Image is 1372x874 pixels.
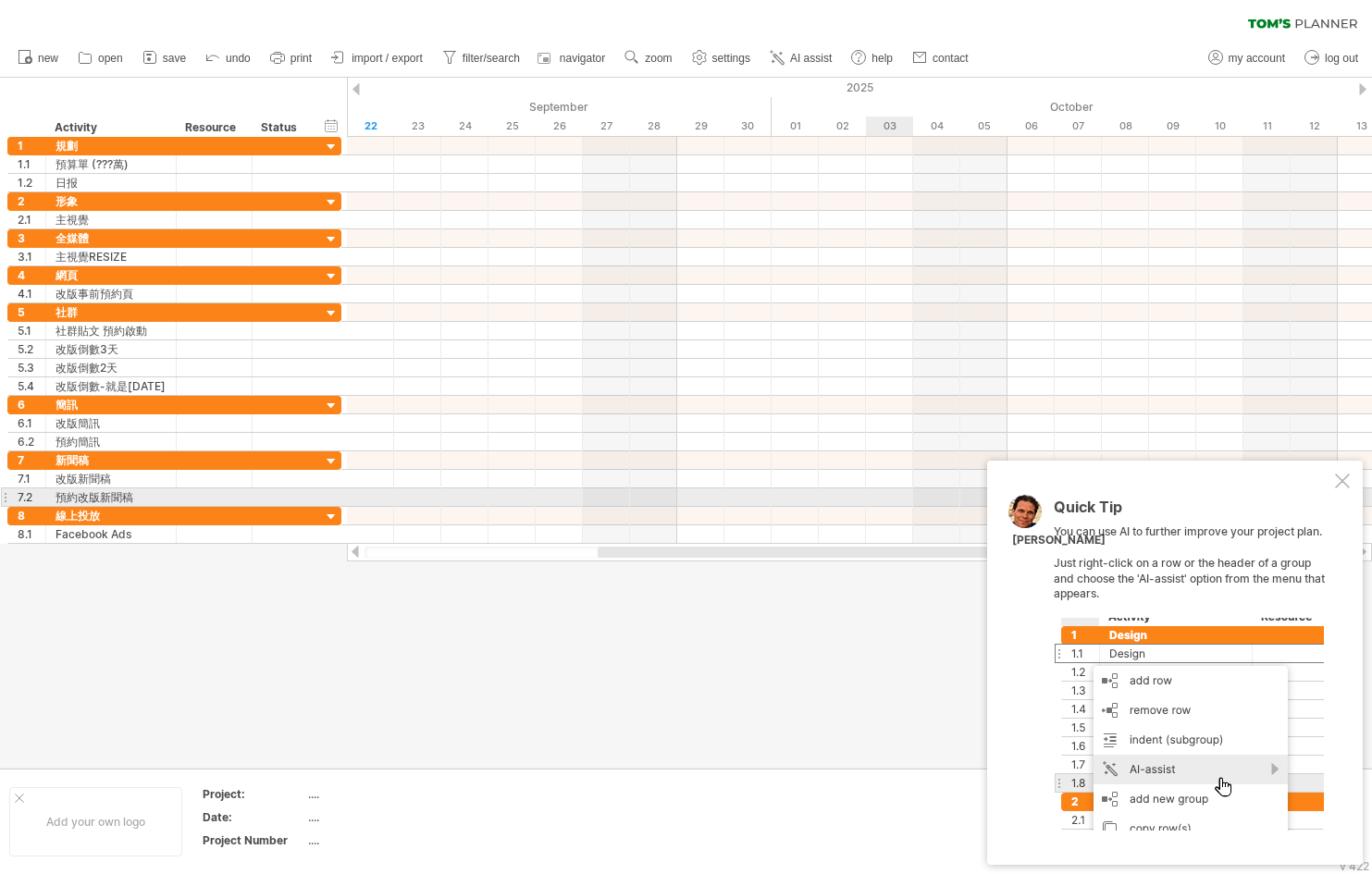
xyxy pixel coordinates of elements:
div: 6.2 [18,433,45,450]
div: 5.2 [18,340,45,358]
div: 社群貼文 預約啟動 [56,322,167,339]
div: 7.2 [18,488,45,506]
div: 預約改版新聞稿 [56,488,167,506]
div: 改版事前預約頁 [56,285,167,302]
span: zoom [645,52,672,65]
div: 形象 [56,192,167,210]
div: Project: [203,786,304,802]
div: Friday, 26 September 2025 [536,117,583,136]
div: 主視覺RESIZE [56,248,167,265]
div: Monday, 6 October 2025 [1007,117,1055,136]
a: help [847,46,898,70]
div: .... [308,832,464,848]
div: 2 [18,192,45,210]
span: AI assist [790,52,832,65]
a: import / export [327,46,428,70]
span: open [98,52,123,65]
div: 6.1 [18,414,45,432]
div: You can use AI to further improve your project plan. Just right-click on a row or the header of a... [1054,499,1331,831]
div: 改版新聞稿 [56,470,167,487]
div: 8.1 [18,525,45,543]
div: Add your own logo [9,787,182,856]
div: 5.4 [18,377,45,395]
a: my account [1204,46,1291,70]
div: 改版簡訊 [56,414,167,432]
div: 網頁 [56,266,167,284]
div: Wednesday, 24 September 2025 [441,117,488,136]
span: save [163,52,186,65]
div: 1.1 [18,155,45,173]
div: 預算單 (???萬) [56,155,167,173]
div: Activity [55,118,166,137]
div: [PERSON_NAME] [1012,533,1106,548]
span: log out [1325,52,1358,65]
div: 1.2 [18,174,45,191]
span: import / export [352,52,423,65]
span: contact [933,52,969,65]
div: Wednesday, 1 October 2025 [772,117,819,136]
div: Wednesday, 8 October 2025 [1102,117,1149,136]
a: new [13,46,64,70]
div: Facebook Ads [56,525,167,543]
div: 規劃 [56,137,167,154]
div: 全媒體 [56,229,167,247]
span: settings [712,52,750,65]
span: new [38,52,58,65]
div: Resource [185,118,241,137]
div: 4 [18,266,45,284]
div: 主視覺 [56,211,167,228]
div: 8 [18,507,45,524]
div: Saturday, 27 September 2025 [583,117,630,136]
div: Monday, 29 September 2025 [677,117,724,136]
div: Saturday, 4 October 2025 [913,117,960,136]
div: Tuesday, 7 October 2025 [1055,117,1102,136]
div: Thursday, 2 October 2025 [819,117,866,136]
div: Monday, 22 September 2025 [347,117,394,136]
span: my account [1229,52,1285,65]
div: 4.1 [18,285,45,302]
div: 新聞稿 [56,451,167,469]
span: navigator [560,52,605,65]
div: 3.1 [18,248,45,265]
span: undo [226,52,251,65]
div: 改版倒數2天 [56,359,167,376]
div: 7.1 [18,470,45,487]
div: Thursday, 9 October 2025 [1149,117,1196,136]
div: Quick Tip [1054,499,1331,524]
div: 7 [18,451,45,469]
div: 改版倒數-就是[DATE] [56,377,167,395]
a: AI assist [765,46,837,70]
div: Saturday, 11 October 2025 [1243,117,1291,136]
div: Tuesday, 30 September 2025 [724,117,772,136]
span: help [871,52,893,65]
a: filter/search [438,46,525,70]
a: save [138,46,192,70]
div: .... [308,786,464,802]
a: zoom [620,46,677,70]
a: contact [908,46,974,70]
div: Tuesday, 23 September 2025 [394,117,441,136]
div: v 422 [1340,859,1369,873]
div: 預約簡訊 [56,433,167,450]
div: 日报 [56,174,167,191]
div: Date: [203,809,304,825]
div: 線上投放 [56,507,167,524]
div: Sunday, 28 September 2025 [630,117,677,136]
div: 1 [18,137,45,154]
div: Friday, 10 October 2025 [1196,117,1243,136]
span: filter/search [463,52,520,65]
div: 5.1 [18,322,45,339]
div: 2.1 [18,211,45,228]
div: Sunday, 5 October 2025 [960,117,1007,136]
a: undo [201,46,256,70]
div: 5 [18,303,45,321]
div: Sunday, 12 October 2025 [1291,117,1338,136]
div: 5.3 [18,359,45,376]
div: Thursday, 25 September 2025 [488,117,536,136]
div: 社群 [56,303,167,321]
div: Status [261,118,302,137]
div: Project Number [203,832,304,848]
div: Friday, 3 October 2025 [866,117,913,136]
div: 簡訊 [56,396,167,413]
div: 改版倒數3天 [56,340,167,358]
